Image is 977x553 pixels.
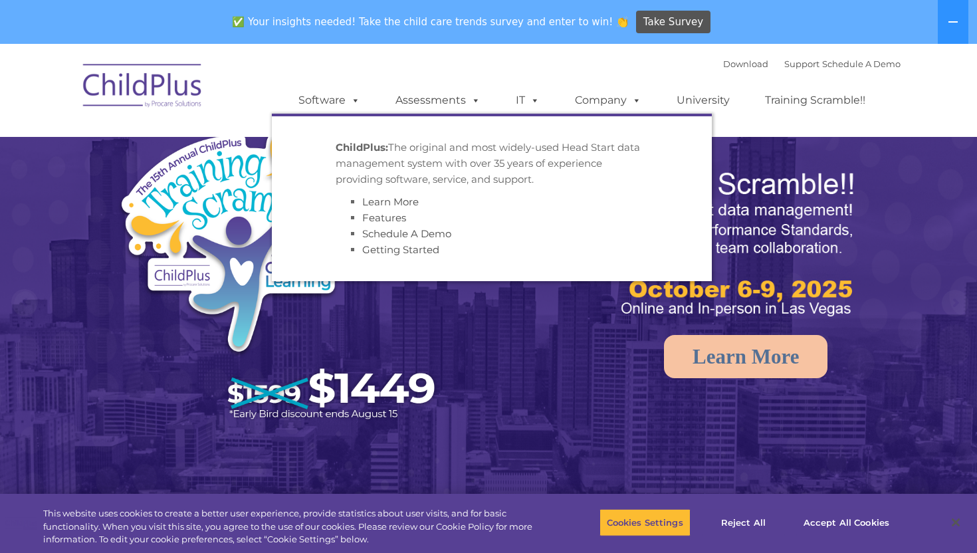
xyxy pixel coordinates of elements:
a: Assessments [382,87,494,114]
span: ✅ Your insights needed! Take the child care trends survey and enter to win! 👏 [227,9,634,35]
div: This website uses cookies to create a better user experience, provide statistics about user visit... [43,507,538,546]
font: | [723,58,901,69]
a: Schedule A Demo [362,227,451,240]
button: Close [941,508,970,537]
span: Last name [185,88,225,98]
img: ChildPlus by Procare Solutions [76,55,209,121]
a: Learn More [362,195,419,208]
a: Training Scramble!! [752,87,879,114]
a: Company [562,87,655,114]
a: IT [502,87,553,114]
a: Schedule A Demo [822,58,901,69]
span: Phone number [185,142,241,152]
span: Take Survey [643,11,703,34]
p: The original and most widely-used Head Start data management system with over 35 years of experie... [336,140,648,187]
button: Accept All Cookies [796,508,897,536]
a: Take Survey [636,11,711,34]
a: Learn More [664,335,827,378]
a: Getting Started [362,243,439,256]
a: Download [723,58,768,69]
a: Support [784,58,819,69]
button: Reject All [702,508,785,536]
a: Features [362,211,406,224]
button: Cookies Settings [599,508,691,536]
strong: ChildPlus: [336,141,388,154]
a: Software [285,87,374,114]
a: University [663,87,743,114]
